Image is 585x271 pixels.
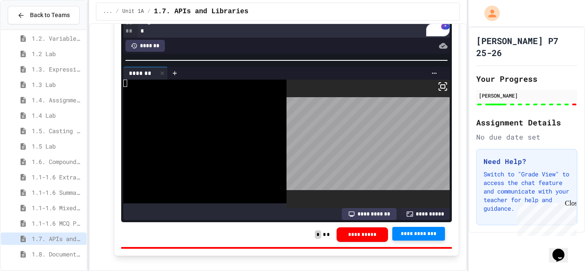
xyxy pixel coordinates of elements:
h2: Your Progress [476,73,577,85]
iframe: chat widget [549,237,576,262]
span: ... [103,8,113,15]
span: Unit 1A [122,8,144,15]
iframe: chat widget [514,200,576,236]
span: 1.7. APIs and Libraries [32,234,83,243]
span: 1.1-1.6 Summary [32,188,83,197]
span: 1.3. Expressions and Output [New] [32,65,83,74]
h1: [PERSON_NAME] P7 25-26 [476,35,577,59]
span: 1.4 Lab [32,111,83,120]
span: 1.1-1.6 Mixed Up Code Practice [32,203,83,212]
span: 1.3 Lab [32,80,83,89]
p: Switch to "Grade View" to access the chat feature and communicate with your teacher for help and ... [484,170,570,213]
button: Back to Teams [8,6,80,24]
div: My Account [475,3,502,23]
span: 1.1-1.6 Extra Coding Practice [32,173,83,182]
span: 1.8. Documentation with Comments and Preconditions [32,250,83,259]
span: 1.6. Compound Assignment Operators [32,157,83,166]
span: 1.1-1.6 MCQ Practice [32,219,83,228]
span: 1.5 Lab [32,142,83,151]
h3: Need Help? [484,156,570,167]
div: Chat with us now!Close [3,3,59,54]
span: 1.5. Casting and Ranges of Values [32,126,83,135]
span: / [147,8,150,15]
h2: Assignment Details [476,116,577,128]
span: 1.4. Assignment and Input [32,95,83,104]
span: Back to Teams [30,11,70,20]
span: 1.2 Lab [32,49,83,58]
span: 1.7. APIs and Libraries [154,6,248,17]
div: No due date set [476,132,577,142]
span: 1.2. Variables and Data Types [32,34,83,43]
span: / [116,8,119,15]
div: [PERSON_NAME] [479,92,575,99]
